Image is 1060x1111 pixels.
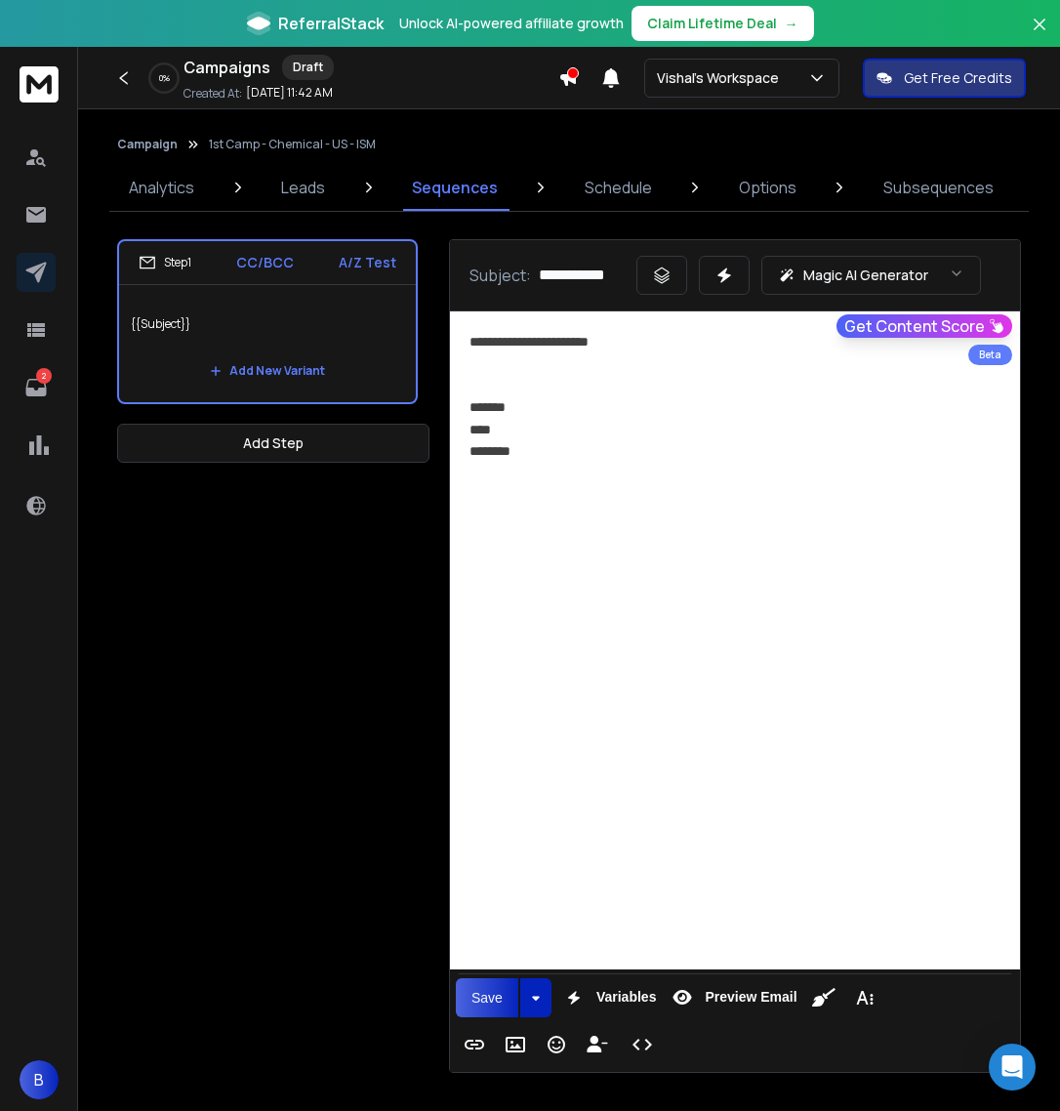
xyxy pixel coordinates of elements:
[36,368,52,384] p: 2
[456,978,518,1017] button: Save
[194,351,341,391] button: Add New Variant
[129,176,194,199] p: Analytics
[805,978,842,1017] button: Clean HTML
[968,345,1012,365] div: Beta
[1027,12,1052,59] button: Close banner
[846,978,883,1017] button: More Text
[246,85,333,101] p: [DATE] 11:42 AM
[117,239,418,404] li: Step1CC/BCCA/Z Test{{Subject}}Add New Variant
[183,86,242,102] p: Created At:
[399,14,624,33] p: Unlock AI-powered affiliate growth
[17,368,56,407] a: 2
[412,176,498,199] p: Sequences
[872,164,1005,211] a: Subsequences
[538,1025,575,1064] button: Emoticons
[269,164,337,211] a: Leads
[761,256,981,295] button: Magic AI Generator
[469,264,531,287] p: Subject:
[20,1060,59,1099] button: B
[585,176,652,199] p: Schedule
[209,137,376,152] p: 1st Camp - Chemical - US - ISM
[573,164,664,211] a: Schedule
[117,164,206,211] a: Analytics
[592,989,661,1006] span: Variables
[883,176,994,199] p: Subsequences
[739,176,796,199] p: Options
[727,164,808,211] a: Options
[339,253,396,272] p: A/Z Test
[281,176,325,199] p: Leads
[632,6,814,41] button: Claim Lifetime Deal→
[904,68,1012,88] p: Get Free Credits
[664,978,800,1017] button: Preview Email
[657,68,787,88] p: Vishal's Workspace
[836,314,1012,338] button: Get Content Score
[278,12,384,35] span: ReferralStack
[400,164,510,211] a: Sequences
[139,254,191,271] div: Step 1
[236,253,294,272] p: CC/BCC
[555,978,661,1017] button: Variables
[803,266,928,285] p: Magic AI Generator
[624,1025,661,1064] button: Code View
[785,14,798,33] span: →
[131,297,404,351] p: {{Subject}}
[701,989,800,1006] span: Preview Email
[863,59,1026,98] button: Get Free Credits
[117,137,178,152] button: Campaign
[989,1044,1036,1090] div: Open Intercom Messenger
[579,1025,616,1064] button: Insert Unsubscribe Link
[497,1025,534,1064] button: Insert Image (⌘P)
[117,424,429,463] button: Add Step
[456,1025,493,1064] button: Insert Link (⌘K)
[183,56,270,79] h1: Campaigns
[159,72,170,84] p: 0 %
[282,55,334,80] div: Draft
